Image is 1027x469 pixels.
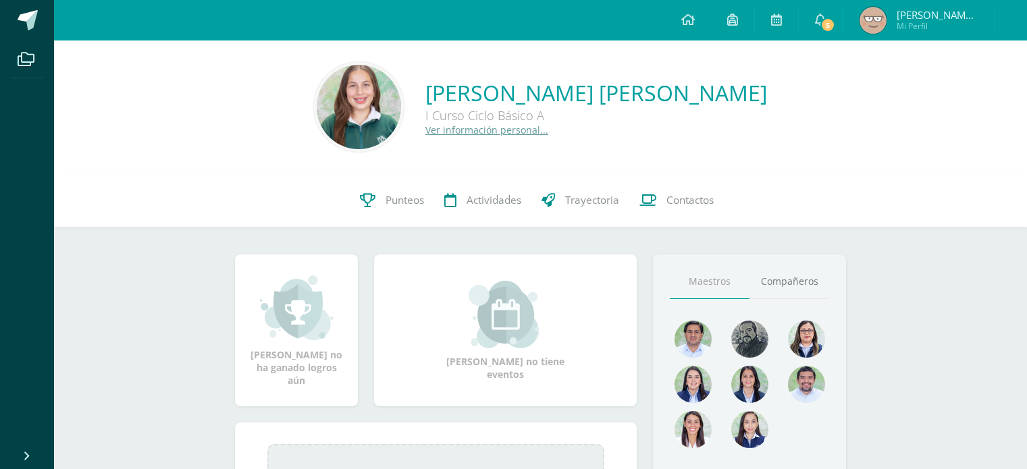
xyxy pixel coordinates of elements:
span: Punteos [386,193,424,207]
img: achievement_small.png [260,274,334,341]
a: [PERSON_NAME] [PERSON_NAME] [425,78,767,107]
img: 2928173b59948196966dad9e2036a027.png [788,366,825,403]
img: e0582db7cc524a9960c08d03de9ec803.png [731,411,768,448]
img: 21b300191b0ea1a6c6b5d9373095fc38.png [860,7,887,34]
span: Mi Perfil [897,20,978,32]
a: Trayectoria [531,173,629,227]
div: I Curso Ciclo Básico A [425,107,767,123]
span: 5 [820,18,835,32]
img: 1e7bfa517bf798cc96a9d855bf172288.png [675,321,712,358]
img: 9e1b7ce4e6aa0d8e84a9b74fa5951954.png [788,321,825,358]
span: Contactos [666,193,714,207]
a: Actividades [434,173,531,227]
span: [PERSON_NAME] [PERSON_NAME] [897,8,978,22]
a: Compañeros [749,265,829,299]
img: dcae83aecdce28b3332d0a5e74de40d4.png [317,65,401,149]
div: [PERSON_NAME] no ha ganado logros aún [248,274,344,387]
a: Punteos [350,173,434,227]
span: Actividades [467,193,521,207]
a: Maestros [670,265,749,299]
a: Ver información personal... [425,123,548,136]
img: 421193c219fb0d09e137c3cdd2ddbd05.png [675,366,712,403]
img: event_small.png [469,281,542,348]
a: Contactos [629,173,724,227]
img: d4e0c534ae446c0d00535d3bb96704e9.png [731,366,768,403]
div: [PERSON_NAME] no tiene eventos [438,281,573,381]
span: Trayectoria [565,193,619,207]
img: 4179e05c207095638826b52d0d6e7b97.png [731,321,768,358]
img: 38d188cc98c34aa903096de2d1c9671e.png [675,411,712,448]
